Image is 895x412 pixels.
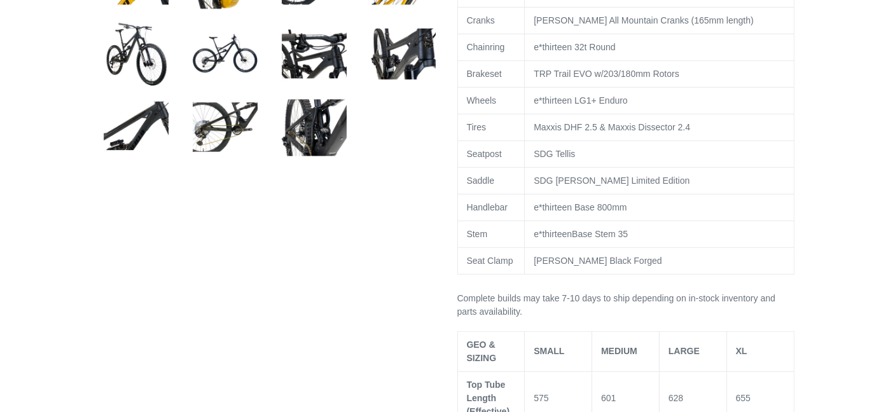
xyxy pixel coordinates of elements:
span: LARGE [669,346,700,356]
span: MEDIUM [601,346,637,356]
td: SDG [PERSON_NAME] Limited Edition [525,167,794,194]
td: SDG Tellis [525,141,794,167]
p: Complete builds may take 7-10 days to ship depending on in-stock inventory and parts availability. [457,292,794,319]
img: Load image into Gallery viewer, LITHIUM - Complete Bike [101,93,171,163]
span: GEO & SIZING [467,340,497,363]
span: Base Stem 35 [572,229,628,239]
td: Seatpost [457,141,525,167]
span: SMALL [534,346,564,356]
td: Tires [457,114,525,141]
img: Load image into Gallery viewer, LITHIUM - Complete Bike [279,19,349,89]
td: [PERSON_NAME] All Mountain Cranks (165mm length) [525,7,794,34]
td: Cranks [457,7,525,34]
img: Load image into Gallery viewer, LITHIUM - Complete Bike [368,19,438,89]
td: Brakeset [457,60,525,87]
td: Saddle [457,167,525,194]
span: e*thirteen [534,229,572,239]
img: Load image into Gallery viewer, LITHIUM - Complete Bike [190,93,260,163]
td: e*thirteen Base 800mm [525,194,794,221]
td: Seat Clamp [457,247,525,274]
img: Load image into Gallery viewer, LITHIUM - Complete Bike [101,19,171,89]
img: Load image into Gallery viewer, LITHIUM - Complete Bike [279,93,349,163]
td: Wheels [457,87,525,114]
td: e*thirteen LG1+ Enduro [525,87,794,114]
td: Maxxis DHF 2.5 & Maxxis Dissector 2.4 [525,114,794,141]
img: Load image into Gallery viewer, LITHIUM - Complete Bike [190,19,260,89]
span: XL [736,346,747,356]
td: Stem [457,221,525,247]
td: [PERSON_NAME] Black Forged [525,247,794,274]
td: TRP Trail EVO w/203/180mm Rotors [525,60,794,87]
td: Chainring [457,34,525,60]
td: e*thirteen 32t Round [525,34,794,60]
td: Handlebar [457,194,525,221]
